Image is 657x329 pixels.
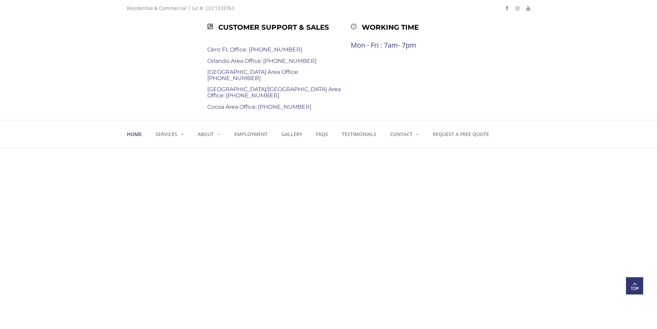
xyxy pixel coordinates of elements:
[207,69,299,81] a: [GEOGRAPHIC_DATA] Area Office: [PHONE_NUMBER]
[281,131,302,137] strong: Gallery
[275,120,309,148] a: Gallery
[127,120,149,148] a: Home
[626,285,643,292] span: Top
[351,41,494,49] div: Mon - Fri : 7am- 7pm
[309,120,335,148] a: FAQs
[383,120,426,148] a: Contact
[390,131,412,137] strong: Contact
[433,131,489,137] strong: Request a Free Quote
[335,120,383,148] a: Testimonials
[207,86,341,99] a: [GEOGRAPHIC_DATA]/[GEOGRAPHIC_DATA] Area Office: [PHONE_NUMBER]
[207,58,317,64] a: Orlando Area Office: [PHONE_NUMBER]
[342,131,376,137] strong: Testimonials
[227,120,275,148] a: Employment
[426,120,496,148] a: Request a Free Quote
[191,120,227,148] a: About
[316,131,328,137] strong: FAQs
[626,277,643,294] a: Top
[207,104,311,110] a: Cocoa Area Office: [PHONE_NUMBER]
[207,21,350,33] div: Customer Support & Sales
[156,131,177,137] strong: Services
[149,120,191,148] a: Services
[127,131,142,137] strong: Home
[207,46,302,53] a: Cent FL Office: [PHONE_NUMBER]
[127,45,195,92] img: Covenant Roofing and Construction, Inc.
[351,21,494,33] div: Working time
[234,131,268,137] strong: Employment
[198,131,214,137] strong: About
